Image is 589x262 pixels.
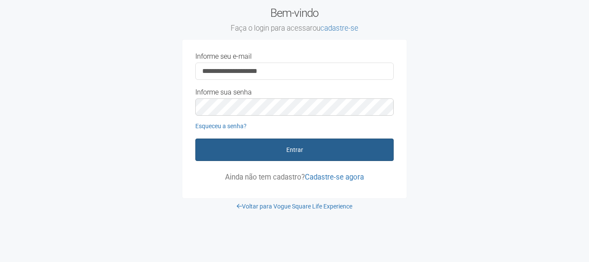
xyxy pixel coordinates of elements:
p: Ainda não tem cadastro? [195,173,394,181]
label: Informe seu e-mail [195,53,252,60]
a: Esqueceu a senha? [195,123,247,129]
a: cadastre-se [320,24,358,32]
a: Voltar para Vogue Square Life Experience [237,203,352,210]
span: ou [313,24,358,32]
label: Informe sua senha [195,88,252,96]
a: Cadastre-se agora [305,173,364,181]
small: Faça o login para acessar [182,24,407,33]
button: Entrar [195,139,394,161]
h2: Bem-vindo [182,6,407,33]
